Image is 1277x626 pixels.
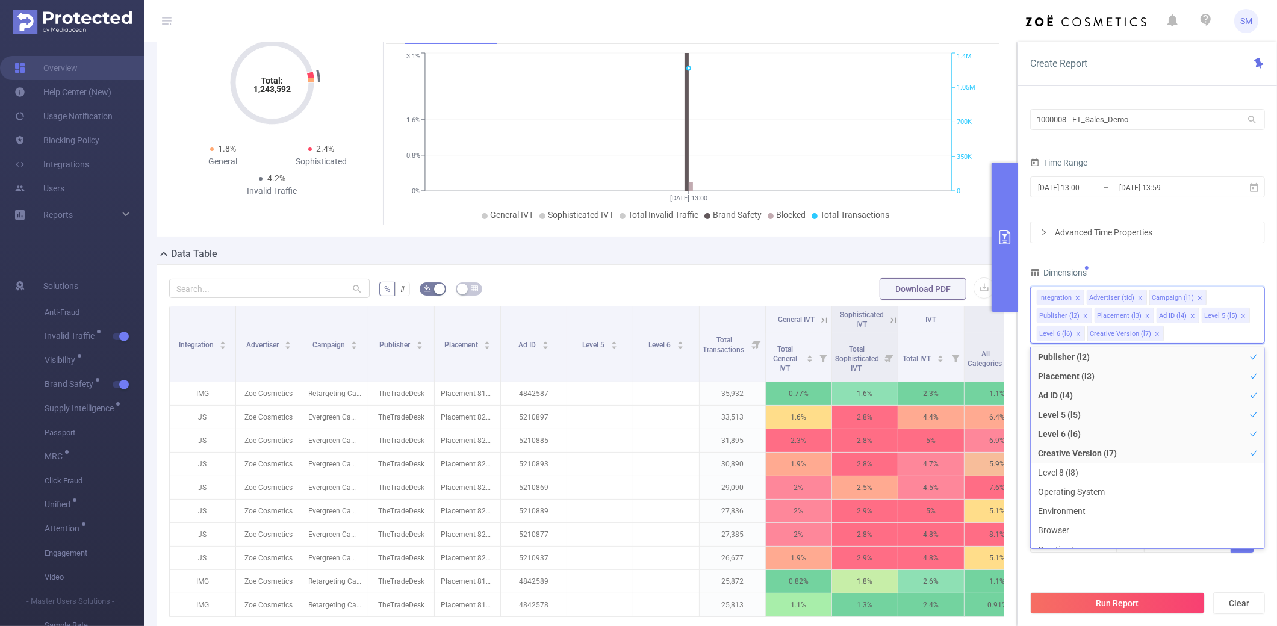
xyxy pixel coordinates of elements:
i: icon: check [1250,392,1257,399]
i: icon: caret-down [220,344,226,348]
div: icon: rightAdvanced Time Properties [1031,222,1264,243]
span: Time Range [1030,158,1087,167]
span: Total Sophisticated IVT [835,345,879,373]
i: icon: check [1250,353,1257,361]
button: Download PDF [880,278,966,300]
div: Integration [1039,290,1072,306]
button: Clear [1213,592,1265,614]
p: TheTradeDesk [368,382,434,405]
span: Anti-Fraud [45,300,144,324]
p: TheTradeDesk [368,476,434,499]
p: Placement 8141800 [435,593,500,616]
p: 5.9% [965,453,1030,476]
span: Unified [45,500,75,509]
p: TheTradeDesk [368,406,434,429]
p: 1.1% [965,382,1030,405]
span: 4.2% [267,173,285,183]
h2: Data Table [171,247,217,261]
p: 1.9% [766,453,831,476]
span: Level 6 [648,341,673,349]
tspan: 1.05M [957,84,975,91]
a: Reports [43,203,73,227]
p: 0.82% [766,570,831,593]
p: JS [170,500,235,522]
p: Placement 8290435 [435,453,500,476]
span: All Categories [968,350,1004,368]
p: Placement 8141800 [435,570,500,593]
i: icon: caret-up [677,339,683,343]
p: IMG [170,570,235,593]
p: 1.8% [832,570,898,593]
li: Placement (l3) [1031,367,1264,386]
p: JS [170,453,235,476]
span: Publisher [379,341,412,349]
p: Placement 8290435 [435,406,500,429]
i: icon: caret-down [677,344,683,348]
i: Filter menu [748,306,765,382]
a: Blocking Policy [14,128,99,152]
div: Advertiser (tid) [1089,290,1134,306]
span: % [384,284,390,294]
p: Zoe Cosmetics [236,547,302,569]
div: Sort [677,339,684,347]
i: icon: check [1250,430,1257,438]
p: 26,677 [700,547,765,569]
p: 30,890 [700,453,765,476]
li: Ad ID (l4) [1031,386,1264,405]
span: Total IVT [903,355,933,363]
i: icon: close [1240,313,1246,320]
div: Sort [284,339,291,347]
p: JS [170,547,235,569]
span: # [400,284,405,294]
p: TheTradeDesk [368,547,434,569]
i: icon: table [471,285,478,292]
p: Zoe Cosmetics [236,453,302,476]
span: Solutions [43,274,78,298]
p: Zoe Cosmetics [236,476,302,499]
li: Campaign (l1) [1149,290,1207,305]
i: icon: close [1190,313,1196,320]
li: Level 8 (l8) [1031,463,1264,482]
li: Creative Version (l7) [1031,444,1264,463]
li: Environment [1031,501,1264,521]
p: 4.5% [898,476,964,499]
li: Operating System [1031,482,1264,501]
p: 6.9% [965,429,1030,452]
i: icon: close [1137,295,1143,302]
p: Evergreen Campaign [302,429,368,452]
p: Zoe Cosmetics [236,382,302,405]
div: Campaign (l1) [1152,290,1194,306]
li: Browser [1031,521,1264,540]
p: TheTradeDesk [368,523,434,546]
p: 5% [898,500,964,522]
i: icon: caret-up [807,353,813,357]
p: 5210889 [501,500,567,522]
div: Sort [937,353,944,361]
p: TheTradeDesk [368,593,434,616]
p: 2.8% [832,523,898,546]
p: JS [170,429,235,452]
i: icon: caret-up [484,339,491,343]
p: 2.9% [832,500,898,522]
div: Sort [806,353,813,361]
span: Advertiser [246,341,281,349]
p: 2.4% [898,593,964,616]
p: Evergreen Campaign [302,476,368,499]
i: icon: caret-up [611,339,617,343]
p: 1.1% [965,570,1030,593]
div: Invalid Traffic [223,185,322,197]
p: IMG [170,593,235,616]
span: General IVT [778,315,815,324]
i: icon: caret-down [484,344,491,348]
span: Video [45,565,144,589]
i: icon: caret-down [416,344,423,348]
li: Creative Type [1031,540,1264,559]
p: Zoe Cosmetics [236,406,302,429]
span: Supply Intelligence [45,404,118,412]
p: 5% [898,429,964,452]
tspan: [DATE] 13:00 [670,194,707,202]
p: 33,513 [700,406,765,429]
p: Placement 8290435 [435,476,500,499]
input: Search... [169,279,370,298]
span: SM [1240,9,1252,33]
